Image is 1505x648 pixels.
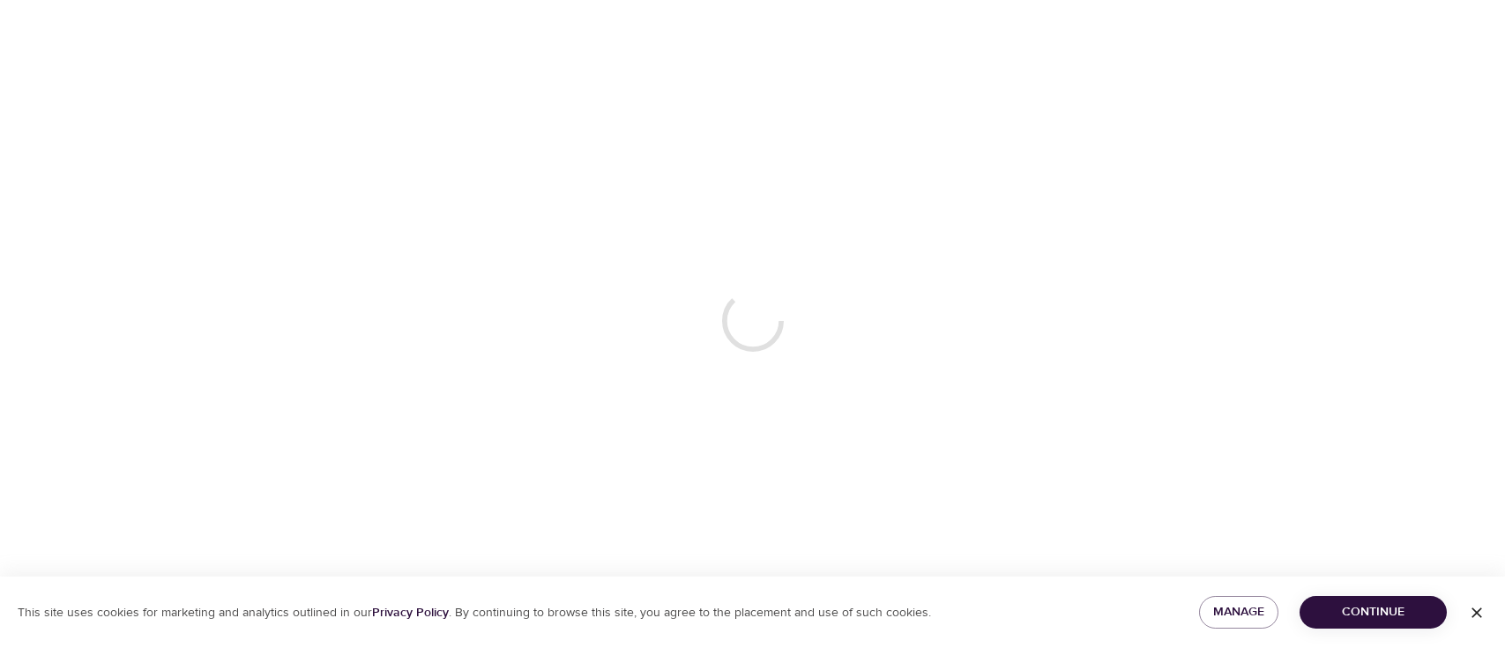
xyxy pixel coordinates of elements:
[1213,601,1264,623] span: Manage
[1300,596,1447,629] button: Continue
[1199,596,1278,629] button: Manage
[1314,601,1433,623] span: Continue
[372,605,449,621] a: Privacy Policy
